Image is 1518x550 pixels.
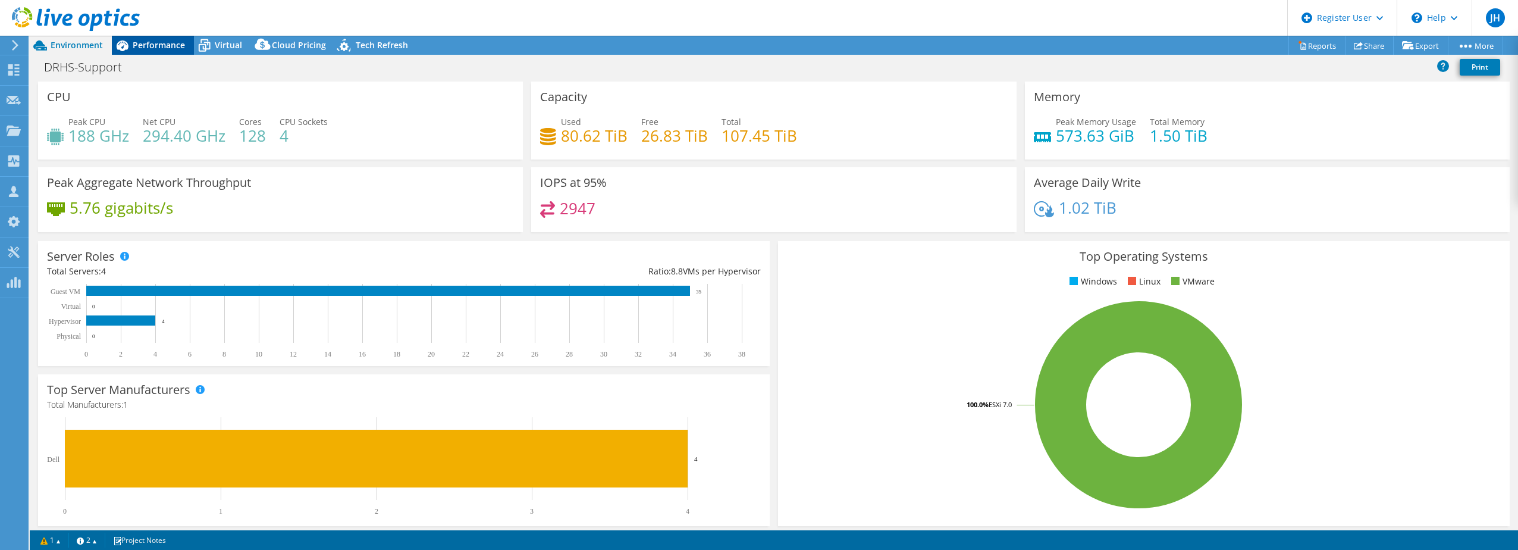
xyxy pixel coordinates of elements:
text: 16 [359,350,366,358]
text: 28 [566,350,573,358]
a: Reports [1288,36,1345,55]
a: Print [1460,59,1500,76]
text: 0 [92,304,95,310]
h3: Peak Aggregate Network Throughput [47,176,251,189]
h4: 573.63 GiB [1056,129,1136,142]
h4: 2947 [560,202,595,215]
text: 4 [162,318,165,324]
text: Physical [57,332,81,340]
text: 24 [497,350,504,358]
h3: IOPS at 95% [540,176,607,189]
h3: Average Daily Write [1034,176,1141,189]
span: 1 [123,399,128,410]
text: Guest VM [51,287,80,296]
h4: 107.45 TiB [722,129,797,142]
h3: CPU [47,90,71,104]
span: Total Memory [1150,116,1205,127]
li: VMware [1168,275,1215,288]
a: Export [1393,36,1448,55]
text: 34 [669,350,676,358]
text: 38 [738,350,745,358]
span: Total [722,116,741,127]
text: 14 [324,350,331,358]
a: 2 [68,533,105,548]
li: Linux [1125,275,1161,288]
text: 22 [462,350,469,358]
span: 4 [101,265,106,277]
span: Virtual [215,39,242,51]
text: 1 [219,507,222,515]
span: Tech Refresh [356,39,408,51]
span: Free [641,116,658,127]
text: 8 [222,350,226,358]
h4: 1.50 TiB [1150,129,1207,142]
text: 20 [428,350,435,358]
span: Cloud Pricing [272,39,326,51]
text: 35 [696,289,702,295]
h3: Server Roles [47,250,115,263]
a: Project Notes [105,533,174,548]
span: Used [561,116,581,127]
h4: 26.83 TiB [641,129,708,142]
h4: 1.02 TiB [1059,201,1116,214]
text: 18 [393,350,400,358]
text: 12 [290,350,297,358]
text: Virtual [61,302,81,311]
span: Performance [133,39,185,51]
h3: Top Operating Systems [787,250,1501,263]
h3: Top Server Manufacturers [47,383,190,396]
svg: \n [1412,12,1422,23]
h4: 5.76 gigabits/s [70,201,173,214]
text: 6 [188,350,192,358]
div: Total Servers: [47,265,404,278]
span: JH [1486,8,1505,27]
span: Peak CPU [68,116,105,127]
text: 10 [255,350,262,358]
text: 32 [635,350,642,358]
h4: 294.40 GHz [143,129,225,142]
text: 36 [704,350,711,358]
text: 26 [531,350,538,358]
text: 0 [92,333,95,339]
text: 2 [119,350,123,358]
text: 3 [530,507,534,515]
a: More [1448,36,1503,55]
text: 0 [84,350,88,358]
span: Peak Memory Usage [1056,116,1136,127]
h4: 4 [280,129,328,142]
span: 8.8 [671,265,683,277]
text: Dell [47,455,59,464]
h3: Capacity [540,90,587,104]
tspan: ESXi 7.0 [989,400,1012,409]
span: Environment [51,39,103,51]
text: Hypervisor [49,317,81,326]
h1: DRHS-Support [39,61,140,74]
h4: 80.62 TiB [561,129,628,142]
h4: 188 GHz [68,129,129,142]
tspan: 100.0% [967,400,989,409]
h4: Total Manufacturers: [47,398,761,411]
span: Cores [239,116,262,127]
text: 4 [686,507,689,515]
text: 30 [600,350,607,358]
h3: Memory [1034,90,1080,104]
h4: 128 [239,129,266,142]
a: Share [1345,36,1394,55]
text: 4 [694,455,698,462]
span: Net CPU [143,116,175,127]
text: 4 [153,350,157,358]
div: Ratio: VMs per Hypervisor [404,265,761,278]
a: 1 [32,533,69,548]
text: 2 [375,507,378,515]
li: Windows [1067,275,1117,288]
span: CPU Sockets [280,116,328,127]
text: 0 [63,507,67,515]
